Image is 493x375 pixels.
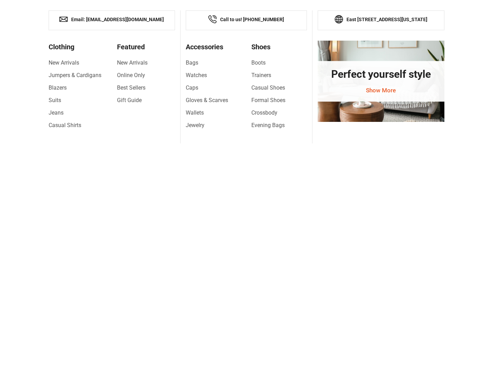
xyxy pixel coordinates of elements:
a: Gift Guide [117,94,142,107]
a: Wallets [186,107,204,119]
a: Call to us! [PHONE_NUMBER] [208,14,284,27]
a: Email: [EMAIL_ADDRESS][DOMAIN_NAME] [59,14,164,27]
span: Call to us! [PHONE_NUMBER] [220,14,284,27]
a: Bags [186,57,198,69]
a: Gloves & Scarves [186,94,228,107]
a: New Arrivals [49,57,79,69]
a: Jeans [49,107,64,119]
a: New Arrivals [117,57,148,69]
a: Accessories [186,41,241,57]
a: Trainers [251,69,271,82]
a: Shoes [251,41,307,57]
a: Featured [117,41,175,57]
a: Casual Shoes [251,82,285,94]
a: Formal Shoes [251,94,285,107]
a: Caps [186,82,198,94]
a: Boots [251,57,266,69]
a: Evening Bags [251,119,285,132]
p: Shoes [251,41,270,53]
a: Casual Shirts [49,119,81,132]
span: Perfect yourself style [331,68,431,81]
a: Jumpers & Cardigans [49,69,101,82]
a: Best Sellers [117,82,145,94]
a: Blazers [49,82,67,94]
p: Accessories [186,41,223,53]
a: East [STREET_ADDRESS][US_STATE] [335,14,427,27]
p: Featured [117,41,145,53]
a: Suits [49,94,61,107]
a: Clothing [49,41,107,57]
div: Show more [366,87,396,93]
span: Email: [EMAIL_ADDRESS][DOMAIN_NAME] [71,14,164,27]
span: East [STREET_ADDRESS][US_STATE] [346,14,427,27]
a: Online Only [117,69,145,82]
p: Clothing [49,41,74,53]
a: Watches [186,69,207,82]
a: Crossbody [251,107,277,119]
a: Jewelry [186,119,204,132]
